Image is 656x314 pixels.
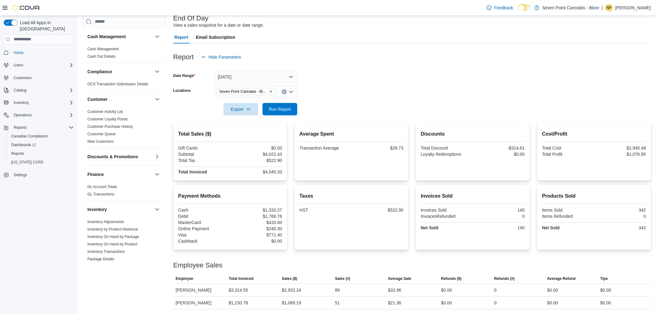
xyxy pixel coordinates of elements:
[542,208,593,213] div: Items Sold
[11,124,74,131] span: Reports
[82,183,166,200] div: Finance
[282,276,297,281] span: Sales ($)
[388,286,401,294] div: $32.96
[335,299,340,307] div: 51
[153,33,161,40] button: Cash Management
[1,48,76,57] button: Home
[421,146,472,150] div: Total Discount
[178,169,207,174] strong: Total Invoiced
[335,276,350,281] span: Sales (#)
[14,50,24,55] span: Home
[224,103,258,115] button: Export
[335,286,340,294] div: 89
[87,139,114,144] a: New Customers
[595,208,646,213] div: 342
[82,80,166,90] div: Compliance
[178,214,229,219] div: Debit
[173,22,264,29] div: View a sales snapshot for a date or date range.
[1,170,76,179] button: Settings
[87,249,125,254] span: Inventory Transactions
[87,47,119,52] span: Cash Management
[229,276,254,281] span: Total Invoiced
[14,63,23,68] span: Users
[231,220,282,225] div: $433.60
[87,54,116,59] a: Cash Out Details
[9,150,27,157] a: Reports
[595,225,646,230] div: 342
[9,132,50,140] a: Canadian Compliance
[263,103,297,115] button: Run Report
[87,242,137,247] span: Inventory On Hand by Product
[87,117,128,121] a: Customer Loyalty Points
[209,54,241,60] span: Hide Parameters
[87,69,112,75] h3: Compliance
[11,61,26,69] button: Users
[282,299,301,307] div: $1,089.19
[269,106,291,112] span: Run Report
[518,4,531,11] input: Dark Mode
[595,146,646,150] div: $2,945.48
[11,111,34,119] button: Operations
[87,192,114,196] a: GL Transactions
[474,208,525,213] div: 140
[231,158,282,163] div: $522.90
[231,169,282,174] div: $4,545.33
[602,4,603,11] p: |
[87,235,139,239] a: Inventory On Hand by Package
[214,71,297,83] button: [DATE]
[173,15,209,22] h3: End Of Day
[87,69,152,75] button: Compliance
[153,96,161,103] button: Customer
[9,159,46,166] a: [US_STATE] CCRS
[14,75,32,80] span: Customers
[547,286,558,294] div: $0.00
[231,208,282,213] div: $1,333.27
[601,276,608,281] span: Tips
[87,171,104,177] h3: Finance
[176,276,193,281] span: Employee
[87,171,152,177] button: Finance
[11,99,74,106] span: Inventory
[542,146,593,150] div: Total Cost
[388,299,401,307] div: $21.36
[87,34,126,40] h3: Cash Management
[605,4,613,11] div: Nicholas Potter
[299,192,403,200] h2: Taxes
[82,108,166,148] div: Customer
[353,146,404,150] div: $28.73
[87,124,133,129] a: Customer Purchase History
[231,214,282,219] div: $1,766.76
[153,68,161,75] button: Compliance
[87,132,116,137] span: Customer Queue
[87,47,119,51] a: Cash Management
[9,141,74,149] span: Dashboards
[12,5,40,11] img: Cova
[1,123,76,132] button: Reports
[547,299,558,307] div: $0.00
[542,130,646,138] h2: Cost/Profit
[87,82,148,87] span: OCS Transaction Submission Details
[14,113,32,118] span: Operations
[175,31,188,43] span: Report
[421,214,472,219] div: InvoicesRefunded
[11,111,74,119] span: Operations
[11,160,43,165] span: [US_STATE] CCRS
[421,152,472,157] div: Loyalty Redemptions
[87,206,152,213] button: Inventory
[87,192,114,197] span: GL Transactions
[595,152,646,157] div: $1,076.95
[9,141,38,149] a: Dashboards
[178,130,282,138] h2: Total Sales ($)
[441,276,462,281] span: Refunds ($)
[607,4,612,11] span: NP
[229,299,248,307] div: $1,230.78
[231,239,282,244] div: $0.00
[87,82,148,86] a: OCS Transaction Submission Details
[14,173,27,177] span: Settings
[231,232,282,237] div: $771.40
[421,225,438,230] strong: Net Sold
[11,134,48,139] span: Canadian Compliance
[196,31,235,43] span: Email Subscription
[474,146,525,150] div: -$314.61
